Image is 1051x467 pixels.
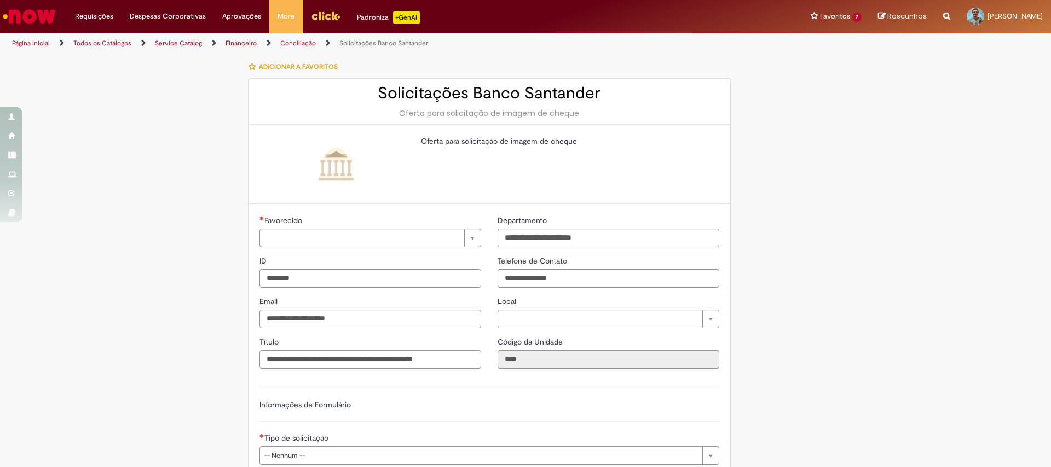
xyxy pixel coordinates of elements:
span: Departamento [498,215,549,225]
span: Email [259,296,280,306]
img: Solicitações Banco Santander [319,147,354,182]
span: Necessários - Favorecido [264,215,304,225]
input: Departamento [498,229,719,247]
span: More [278,11,294,22]
span: Título [259,337,281,347]
span: Despesas Corporativas [130,11,206,22]
label: Somente leitura - Código da Unidade [498,336,565,347]
a: Conciliação [280,39,316,48]
a: Rascunhos [878,11,927,22]
button: Adicionar a Favoritos [248,55,344,78]
input: Título [259,350,481,369]
label: Informações de Formulário [259,400,351,410]
a: Todos os Catálogos [73,39,131,48]
div: Oferta para solicitação de imagem de cheque [259,108,719,119]
img: ServiceNow [1,5,57,27]
a: Financeiro [226,39,257,48]
a: Página inicial [12,39,50,48]
span: Local [498,296,518,306]
span: Rascunhos [887,11,927,21]
span: Favoritos [820,11,850,22]
input: Código da Unidade [498,350,719,369]
a: Limpar campo Favorecido [259,229,481,247]
span: Necessários [259,216,264,220]
input: ID [259,269,481,288]
span: Tipo de solicitação [264,433,331,443]
span: Telefone de Contato [498,256,569,266]
span: Requisições [75,11,113,22]
a: Limpar campo Local [498,310,719,328]
span: ID [259,256,269,266]
span: 7 [852,13,862,22]
a: Service Catalog [155,39,202,48]
span: Necessários [259,434,264,438]
h2: Solicitações Banco Santander [259,84,719,102]
img: click_logo_yellow_360x200.png [311,8,340,24]
input: Telefone de Contato [498,269,719,288]
span: [PERSON_NAME] [988,11,1043,21]
span: -- Nenhum -- [264,447,697,464]
span: Aprovações [222,11,261,22]
ul: Trilhas de página [8,33,692,54]
p: Oferta para solicitação de imagem de cheque [421,136,711,147]
div: Padroniza [357,11,420,24]
a: Solicitações Banco Santander [339,39,428,48]
input: Email [259,310,481,328]
span: Adicionar a Favoritos [259,62,338,71]
p: +GenAi [393,11,420,24]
